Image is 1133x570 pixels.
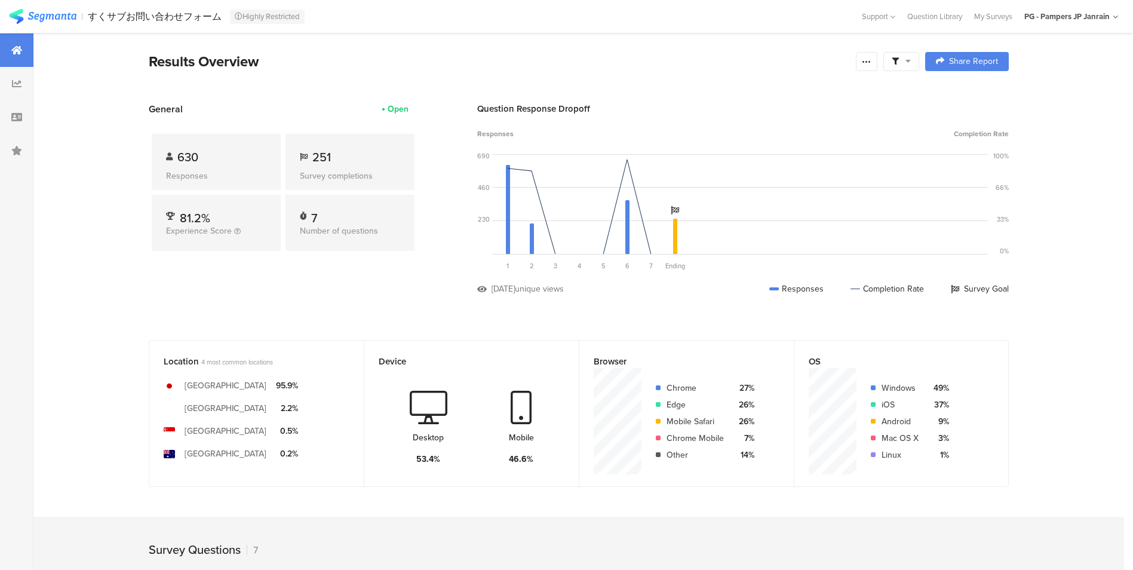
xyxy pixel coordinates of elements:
div: Mobile [509,431,534,444]
div: [GEOGRAPHIC_DATA] [185,379,266,392]
div: Ending [663,261,687,271]
div: iOS [882,399,919,411]
a: My Surveys [968,11,1018,22]
div: Responses [769,283,824,295]
span: Completion Rate [954,128,1009,139]
span: 4 [578,261,581,271]
div: [DATE] [492,283,515,295]
div: 460 [478,183,490,192]
div: Survey Goal [951,283,1009,295]
span: 630 [177,148,198,166]
div: 37% [928,399,949,411]
div: 690 [477,151,490,161]
div: Mac OS X [882,432,919,445]
div: [GEOGRAPHIC_DATA] [185,402,266,415]
div: Question Response Dropoff [477,102,1009,115]
span: 251 [312,148,331,166]
img: segmanta logo [9,9,76,24]
div: Highly Restricted [230,10,305,24]
div: Survey Questions [149,541,241,559]
a: Question Library [901,11,968,22]
div: Location [164,355,330,368]
div: 14% [733,449,754,461]
span: 3 [554,261,557,271]
span: 7 [649,261,653,271]
div: 7 [247,543,258,557]
span: 4 most common locations [201,357,273,367]
i: Survey Goal [671,206,679,214]
span: 81.2% [180,209,210,227]
span: 1 [506,261,509,271]
div: Responses [166,170,266,182]
div: unique views [515,283,564,295]
div: 0.5% [276,425,298,437]
div: 7% [733,432,754,445]
div: 49% [928,382,949,394]
span: Experience Score [166,225,232,237]
div: PG - Pampers JP Janrain [1024,11,1110,22]
div: 0.2% [276,448,298,460]
div: 26% [733,399,754,411]
div: 100% [993,151,1009,161]
div: 1% [928,449,949,461]
div: 53.4% [416,453,440,465]
div: 46.6% [509,453,533,465]
div: Device [379,355,545,368]
div: | [81,10,83,23]
div: Completion Rate [850,283,924,295]
div: Open [388,103,409,115]
div: Linux [882,449,919,461]
div: 26% [733,415,754,428]
div: 66% [996,183,1009,192]
div: 9% [928,415,949,428]
div: すくサブお問い合わせフォーム [88,11,222,22]
div: Desktop [413,431,444,444]
div: Edge [667,399,724,411]
div: Support [862,7,895,26]
div: Results Overview [149,51,850,72]
div: Other [667,449,724,461]
div: Survey completions [300,170,400,182]
span: General [149,102,183,116]
div: Windows [882,382,919,394]
span: 5 [601,261,606,271]
div: Browser [594,355,760,368]
div: 7 [311,209,317,221]
div: 27% [733,382,754,394]
div: OS [809,355,974,368]
div: 3% [928,432,949,445]
div: 0% [1000,246,1009,256]
span: 6 [625,261,630,271]
span: Responses [477,128,514,139]
span: Number of questions [300,225,378,237]
div: 95.9% [276,379,298,392]
div: Mobile Safari [667,415,724,428]
div: 2.2% [276,402,298,415]
div: Android [882,415,919,428]
div: Chrome [667,382,724,394]
div: 33% [997,214,1009,224]
span: 2 [530,261,534,271]
div: [GEOGRAPHIC_DATA] [185,425,266,437]
div: [GEOGRAPHIC_DATA] [185,448,266,460]
div: Chrome Mobile [667,432,724,445]
div: 230 [478,214,490,224]
span: Share Report [949,57,998,66]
